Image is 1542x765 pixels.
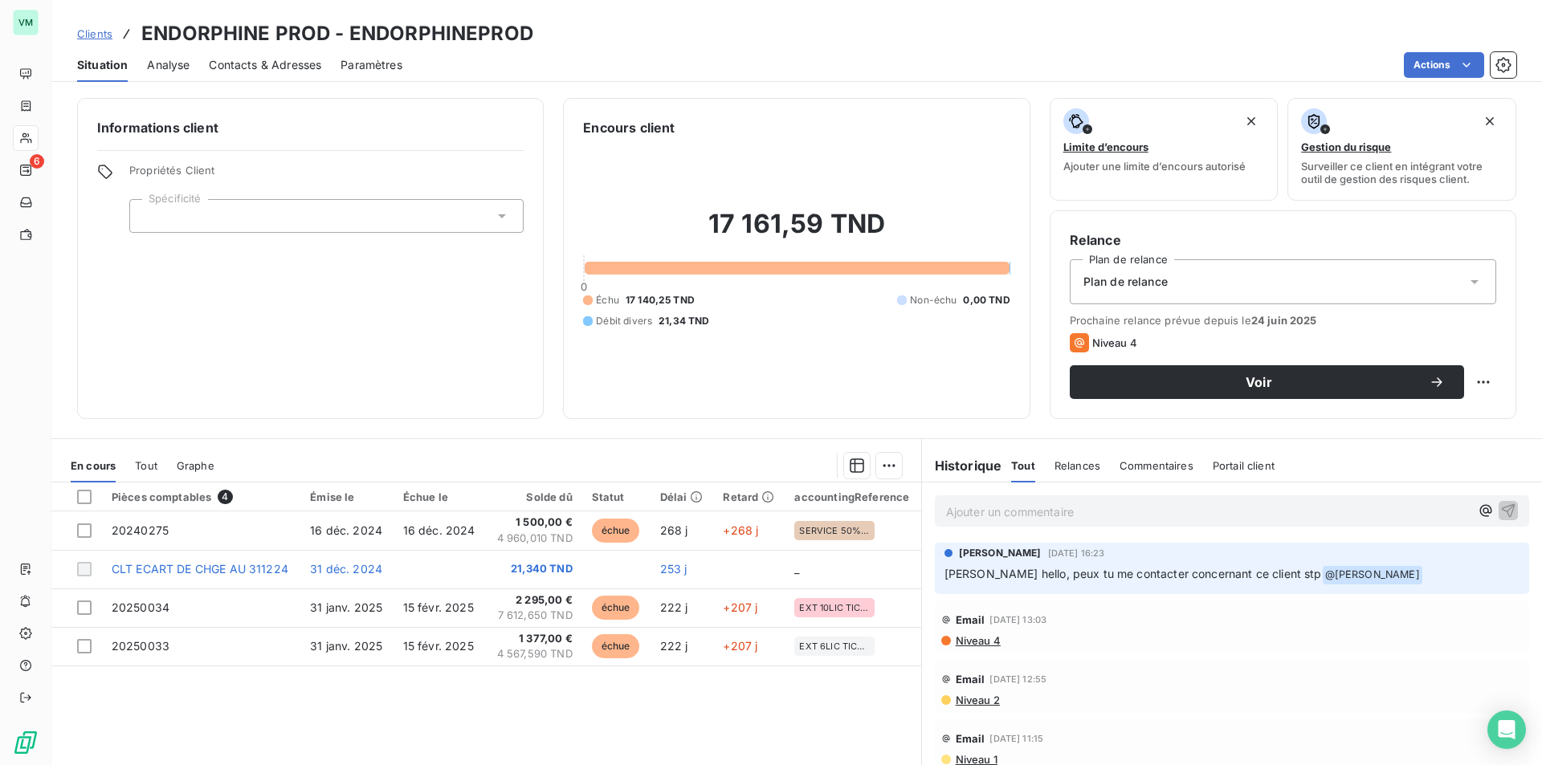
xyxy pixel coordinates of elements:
span: [DATE] 13:03 [989,615,1046,625]
img: Logo LeanPay [13,730,39,755]
span: 21,340 TND [496,561,573,577]
span: 20250034 [112,600,169,614]
span: EXT 10LIC TICKETC [799,603,870,612]
span: Échu [596,293,619,307]
span: Tout [1011,459,1035,472]
span: 31 janv. 2025 [310,639,382,653]
span: CLT ECART DE CHGE AU 311224 [112,562,288,576]
span: Email [956,732,985,745]
div: Échue le [403,490,476,503]
span: 4 [218,490,232,504]
h6: Historique [922,456,1002,475]
span: Non-échu [910,293,957,307]
span: Voir [1089,376,1429,389]
span: 2 295,00 € [496,592,573,608]
span: 17 140,25 TND [626,293,695,307]
span: Commentaires [1120,459,1193,472]
span: Analyse [147,57,190,73]
span: 16 déc. 2024 [310,523,382,537]
h2: 17 161,59 TND [583,208,1010,256]
span: _ [794,562,799,576]
span: Gestion du risque [1301,140,1391,153]
span: +207 j [723,639,757,653]
a: Clients [77,26,112,42]
span: Débit divers [596,314,652,328]
span: [DATE] 11:15 [989,734,1043,743]
span: 6 [30,154,44,169]
span: 268 j [660,523,688,537]
span: Contacts & Adresses [209,57,321,73]
span: Propriétés Client [129,164,524,186]
span: Graphe [177,459,214,472]
div: Statut [592,490,641,503]
span: 222 j [660,639,688,653]
span: 31 janv. 2025 [310,600,382,614]
span: [DATE] 16:23 [1048,548,1105,558]
span: Plan de relance [1083,274,1168,290]
span: 0,00 TND [963,293,1010,307]
div: Émise le [310,490,384,503]
span: +207 j [723,600,757,614]
span: Paramètres [341,57,402,73]
span: Limite d’encours [1063,140,1148,153]
span: Portail client [1213,459,1275,472]
span: 21,34 TND [659,314,709,328]
span: En cours [71,459,116,472]
span: [DATE] 12:55 [989,674,1046,684]
span: Ajouter une limite d’encours autorisé [1063,160,1246,173]
h6: Relance [1070,230,1496,250]
span: échue [592,596,640,620]
span: échue [592,634,640,658]
div: VM [13,10,39,35]
span: Relances [1055,459,1100,472]
span: Email [956,673,985,686]
span: SERVICE 50% GOLIV [799,526,870,535]
span: 7 612,650 TND [496,608,573,624]
span: 253 j [660,562,687,576]
span: 24 juin 2025 [1251,314,1317,327]
button: Gestion du risqueSurveiller ce client en intégrant votre outil de gestion des risques client. [1287,98,1516,201]
span: Tout [135,459,157,472]
span: 15 févr. 2025 [403,639,474,653]
div: Pièces comptables [112,490,291,504]
span: @ [PERSON_NAME] [1323,566,1422,584]
span: 4 567,590 TND [496,646,573,662]
div: Délai [660,490,704,503]
span: 0 [581,280,587,293]
span: 1 377,00 € [496,631,573,647]
div: accountingReference [794,490,911,503]
span: Clients [77,27,112,40]
span: [PERSON_NAME] hello, peux tu me contacter concernant ce client stp [944,567,1322,580]
span: Niveau 4 [954,634,1001,647]
span: Situation [77,57,128,73]
span: 222 j [660,600,688,614]
span: échue [592,519,640,543]
span: 16 déc. 2024 [403,523,475,537]
h6: Encours client [583,118,675,137]
h3: ENDORPHINE PROD - ENDORPHINEPROD [141,19,533,48]
span: 20240275 [112,523,169,537]
span: 1 500,00 € [496,515,573,531]
span: [PERSON_NAME] [959,546,1042,560]
span: 4 960,010 TND [496,531,573,547]
span: 20250033 [112,639,169,653]
span: Surveiller ce client en intégrant votre outil de gestion des risques client. [1301,160,1503,185]
span: 31 déc. 2024 [310,562,382,576]
span: Prochaine relance prévue depuis le [1070,314,1496,327]
div: Solde dû [496,490,573,503]
input: Ajouter une valeur [143,209,156,223]
button: Limite d’encoursAjouter une limite d’encours autorisé [1050,98,1279,201]
div: Open Intercom Messenger [1487,710,1526,749]
span: 15 févr. 2025 [403,600,474,614]
div: Retard [723,490,775,503]
span: +268 j [723,523,758,537]
h6: Informations client [97,118,524,137]
button: Voir [1070,365,1464,399]
button: Actions [1404,52,1484,78]
span: Niveau 4 [1092,336,1137,349]
span: Niveau 2 [954,694,1000,706]
span: Email [956,613,985,626]
span: EXT 6LIC TICKETCC [799,641,870,651]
